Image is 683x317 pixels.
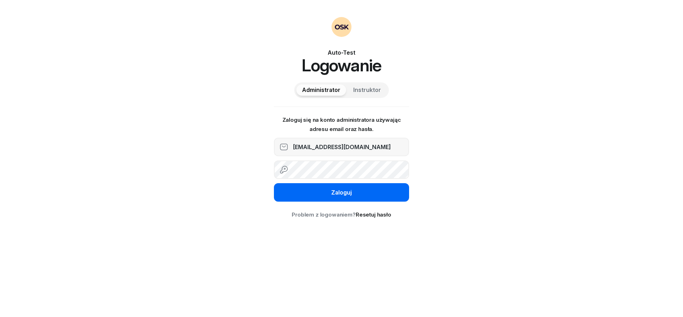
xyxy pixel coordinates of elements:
img: OSKAdmin [332,17,351,37]
span: Instruktor [353,86,381,95]
div: Auto-Test [274,48,409,57]
a: Resetuj hasło [356,211,391,218]
input: Adres email [274,138,409,156]
p: Zaloguj się na konto administratora używając adresu email oraz hasła. [274,115,409,133]
h1: Logowanie [274,57,409,74]
div: Problem z logowaniem? [274,210,409,219]
span: Administrator [302,86,340,95]
button: Administrator [296,84,346,96]
button: Zaloguj [274,183,409,202]
div: Zaloguj [331,188,352,197]
button: Instruktor [348,84,387,96]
